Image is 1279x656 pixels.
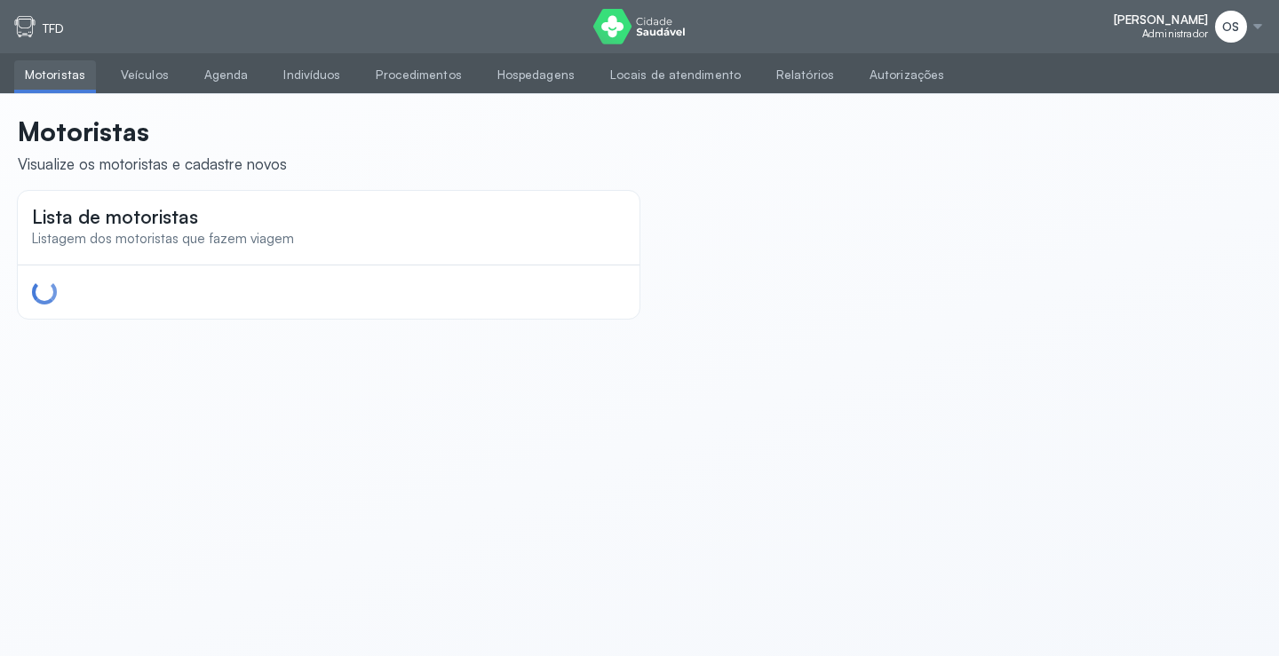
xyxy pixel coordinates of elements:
[43,21,64,36] p: TFD
[32,205,198,228] span: Lista de motoristas
[18,154,287,173] div: Visualize os motoristas e cadastre novos
[14,16,36,37] img: tfd.svg
[365,60,472,90] a: Procedimentos
[1222,20,1239,35] span: OS
[194,60,259,90] a: Agenda
[593,9,685,44] img: logo do Cidade Saudável
[600,60,751,90] a: Locais de atendimento
[14,60,96,90] a: Motoristas
[110,60,179,90] a: Veículos
[487,60,585,90] a: Hospedagens
[859,60,955,90] a: Autorizações
[273,60,351,90] a: Indivíduos
[1114,12,1208,28] span: [PERSON_NAME]
[18,115,287,147] p: Motoristas
[32,230,294,247] span: Listagem dos motoristas que fazem viagem
[1142,28,1208,40] span: Administrador
[766,60,845,90] a: Relatórios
